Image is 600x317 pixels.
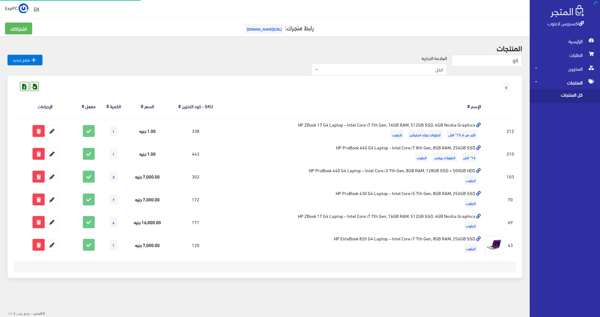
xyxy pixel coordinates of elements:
[182,102,213,110] a: SKU - كود التخزين
[5,4,17,12] span: ExpPC
[505,234,516,256] td: 43
[126,211,169,234] td: 16,000.00 جنيه
[34,5,39,13] u: EN
[5,23,32,34] a: اشتراكك
[530,34,600,48] a: الرئيسية
[5,3,28,13] a: ... ExpPC
[169,211,222,234] td: 171
[110,239,117,250] span: 1
[505,188,516,211] td: 70
[415,153,428,162] span: لابتوب
[464,198,477,208] span: لابتوب
[535,89,582,103] span: كل المنتجات
[222,234,483,256] td: HP EliteBook 820 G4 Laptop – Intel Core i7 7th Gen, 8GB RAM, 256GB SSD
[530,62,600,76] a: المخزون
[33,310,42,316] strong: المتجر
[126,119,169,142] td: 1.00 جنيه
[31,3,42,14] a: EN
[551,5,584,17] img: .
[464,175,477,185] span: لابتوب
[222,143,483,165] td: HP ProBook 640 G4 Laptop - Intel Core i7 8th Gen, 8GB RAM, 256GB SSD
[464,244,477,253] span: لابتوب
[14,93,77,119] th: الإجراءات
[110,126,117,136] span: 1
[144,102,154,110] a: السعر
[535,62,595,76] span: المخزون
[126,165,169,188] td: 7,000.00 جنيه
[110,148,117,159] span: 1
[312,64,447,76] span: الكل
[484,235,503,254] img: hp-elitebook-820-g4-intel-i7-7th.jpg
[530,48,600,62] a: الطلبات
[110,217,117,228] span: 4
[422,55,447,62] label: العلامة التجارية
[222,165,483,188] td: HP ProBook 440 G4 Laptop – Intel Core i3 7th Gen, 8GB RAM, 128GB SSD + 500GB HDD
[126,234,169,256] td: 7,000.00 جنيه
[505,143,516,165] td: 210
[461,153,477,162] span: 14" انش
[547,18,584,28] a: اكسبريس لابتوب
[30,56,37,64] i: 
[432,153,457,162] span: لابتوبات بيزنس
[7,44,522,52] h2: المنتجات
[169,234,222,256] td: 120
[126,188,169,211] td: 7,000.00 جنيه
[530,76,600,89] a: المنتجات
[505,165,516,188] td: 103
[8,309,32,316] span: - صنع بحب v1.0
[18,3,28,13] img: ...
[110,102,121,110] a: الكمية
[505,119,516,142] td: 212
[447,130,477,139] span: اكبر من 15.6" انش
[85,102,96,110] a: مفعل
[169,188,222,211] td: 172
[169,119,222,142] td: 338
[110,171,117,182] span: 3
[535,76,595,89] span: المنتجات
[452,55,522,67] input: بحث...
[126,143,169,165] td: 1.00 جنيه
[169,143,222,165] td: 443
[243,22,314,33] a: رابط متجرك:[URL][DOMAIN_NAME]
[503,82,509,92] span: 6
[110,194,117,205] span: 7
[319,67,443,73] span: الكل
[169,165,222,188] td: 302
[408,130,442,139] span: لابتوبات ورك استيشن
[505,211,516,234] td: 69
[222,211,483,234] td: HP ZBook 17 G4 Laptop – Intel Core i7 7th Gen, 16GB RAM, 512GB SSD, 4GB Nvidia Graphics
[535,48,595,62] span: الطلبات
[2,309,45,317] div: ©
[222,119,483,142] td: HP ZBook 17 G4 Laptop – Intel Core i7 7th Gen, 16GB RAM, 512GB SSD, 6GB Nvidia Graphics
[464,221,477,230] span: لابتوب
[535,34,595,48] span: الرئيسية
[245,24,283,33] span: [URL][DOMAIN_NAME]
[7,55,42,65] a: منتج جديد
[390,130,404,139] span: لابتوب
[471,102,481,110] a: الإسم
[222,188,483,211] td: HP ProBook 430 G4 Laptop – Intel Core i5 7th Gen, 8GB RAM, 256GB SSD
[530,89,600,103] a: كل المنتجات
